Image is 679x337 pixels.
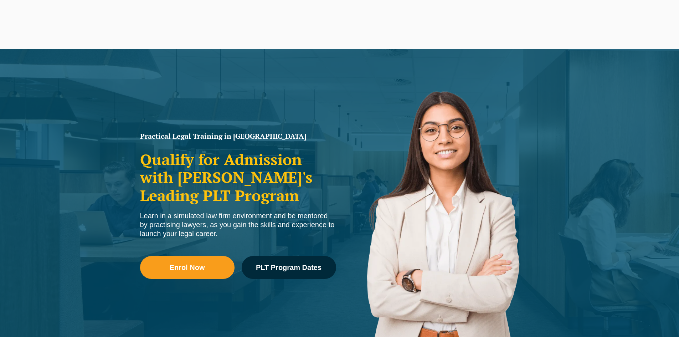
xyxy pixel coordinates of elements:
[170,264,205,271] span: Enrol Now
[140,211,336,238] div: Learn in a simulated law firm environment and be mentored by practising lawyers, as you gain the ...
[140,256,235,279] a: Enrol Now
[140,150,336,204] h2: Qualify for Admission with [PERSON_NAME]'s Leading PLT Program
[256,264,322,271] span: PLT Program Dates
[242,256,336,279] a: PLT Program Dates
[140,133,336,140] h1: Practical Legal Training in [GEOGRAPHIC_DATA]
